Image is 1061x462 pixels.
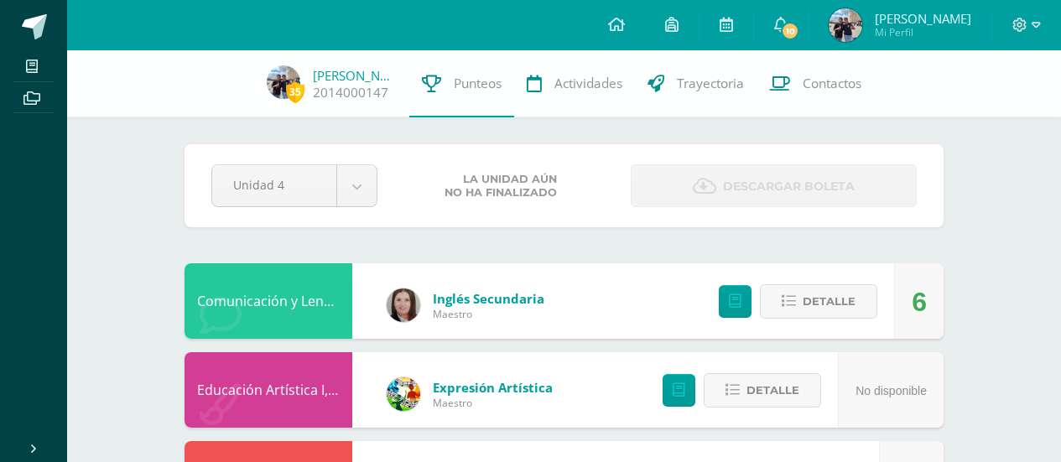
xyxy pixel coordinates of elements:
a: Contactos [757,50,874,117]
span: 10 [781,22,799,40]
a: 2014000147 [313,84,388,101]
span: Maestro [433,307,544,321]
span: Inglés Secundaria [433,290,544,307]
span: No disponible [856,384,927,397]
span: Detalle [803,286,856,317]
span: Unidad 4 [233,165,315,205]
a: Punteos [409,50,514,117]
span: Trayectoria [677,75,744,92]
span: Mi Perfil [875,25,971,39]
span: La unidad aún no ha finalizado [445,173,557,200]
div: 6 [912,264,927,340]
span: Contactos [803,75,861,92]
div: Educación Artística I, Música y Danza [185,352,352,428]
img: f66163e901d91b21c8cec0638fbfd2e8.png [267,65,300,99]
span: Descargar boleta [723,166,855,207]
img: 8af0450cf43d44e38c4a1497329761f3.png [387,288,420,322]
a: [PERSON_NAME] [313,67,397,84]
a: Actividades [514,50,635,117]
span: Expresión Artística [433,379,553,396]
a: Trayectoria [635,50,757,117]
span: Punteos [454,75,502,92]
button: Detalle [704,373,821,407]
div: Comunicación y Lenguaje, Idioma Extranjero Inglés [185,263,352,339]
a: Unidad 4 [212,165,377,206]
span: 35 [286,81,304,102]
span: Actividades [554,75,622,92]
span: [PERSON_NAME] [875,10,971,27]
button: Detalle [760,284,877,319]
img: 159e24a6ecedfdf8f489544946a573f0.png [387,377,420,411]
img: f66163e901d91b21c8cec0638fbfd2e8.png [829,8,862,42]
span: Detalle [746,375,799,406]
span: Maestro [433,396,553,410]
